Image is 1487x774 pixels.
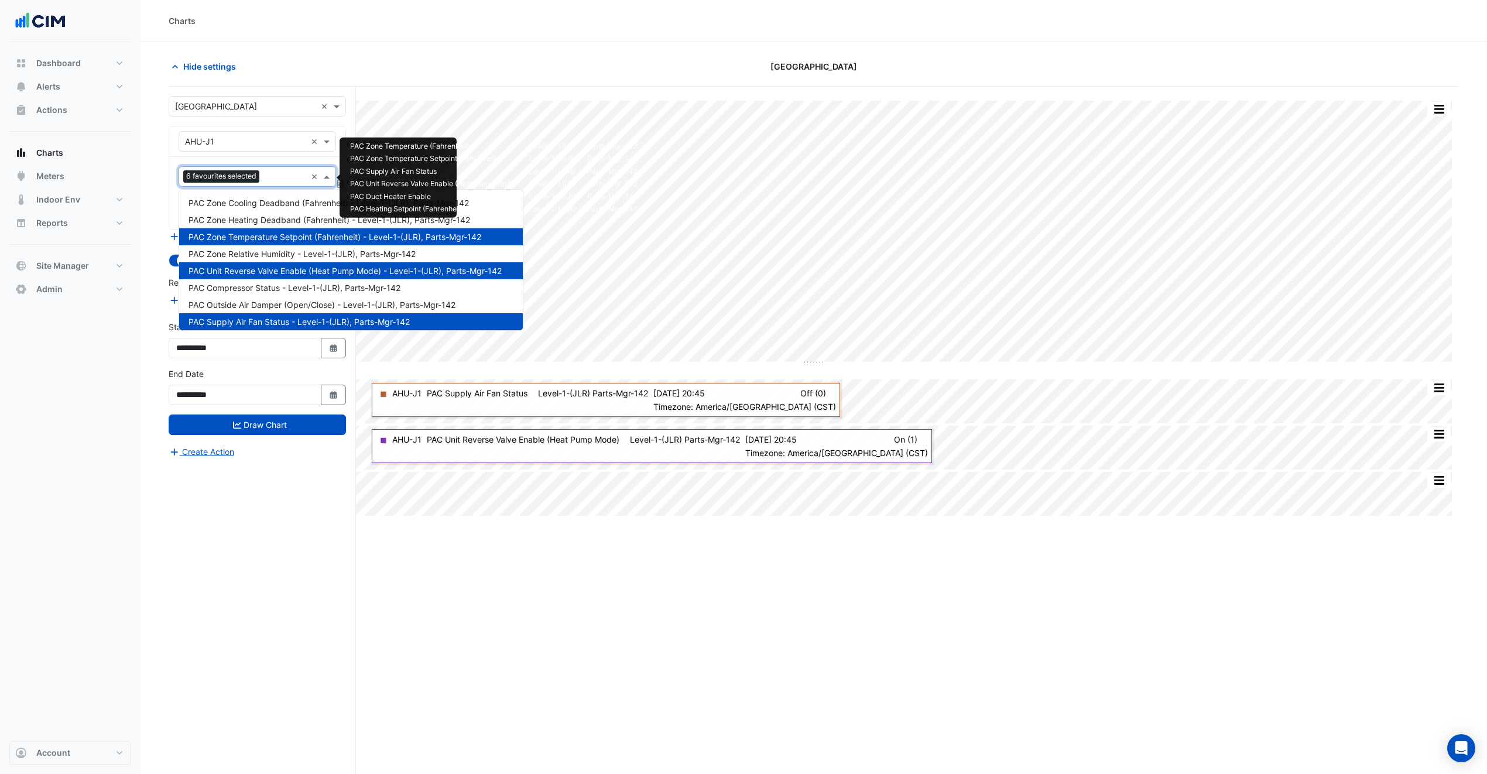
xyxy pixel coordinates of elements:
button: Indoor Env [9,188,131,211]
td: Parts-Mgr-142 [581,177,643,190]
div: Charts [169,15,196,27]
td: Level-1-(JLR) [523,203,581,215]
span: PAC Zone Heating Deadband (Fahrenheit) - Level-1-(JLR), Parts-Mgr-142 [189,215,470,225]
td: Parts-Mgr-142 [581,140,643,153]
span: Clear [321,100,331,112]
button: Reports [9,211,131,235]
td: Level-1-(JLR) [523,190,581,203]
span: Charts [36,147,63,159]
button: Add Reference Line [169,293,256,307]
button: Account [9,741,131,765]
td: PAC Supply Air Fan Status [344,165,523,178]
button: More Options [1427,427,1451,441]
button: Site Manager [9,254,131,278]
span: [GEOGRAPHIC_DATA] [770,60,857,73]
button: Draw Chart [169,415,346,435]
img: Company Logo [14,9,67,33]
span: Site Manager [36,260,89,272]
td: Parts-Mgr-142 [581,165,643,178]
button: Admin [9,278,131,301]
app-icon: Dashboard [15,57,27,69]
button: Add Equipment [169,230,239,244]
span: Actions [36,104,67,116]
span: Account [36,747,70,759]
button: More Options [1427,473,1451,488]
span: PAC Compressor Status - Level-1-(JLR), Parts-Mgr-142 [189,283,400,293]
label: End Date [169,368,204,380]
app-icon: Site Manager [15,260,27,272]
span: Admin [36,283,63,295]
span: Meters [36,170,64,182]
span: Indoor Env [36,194,80,206]
td: PAC Unit Reverse Valve Enable (Heat Pump Mode) [344,177,523,190]
td: Level-1-(JLR) [523,140,581,153]
app-icon: Charts [15,147,27,159]
td: PAC Zone Temperature Setpoint (Fahrenheit) [344,152,523,165]
app-icon: Indoor Env [15,194,27,206]
fa-icon: Select Date [328,343,339,353]
td: Level-1-(JLR) [523,165,581,178]
span: Clear [311,135,321,148]
span: PAC Unit Reverse Valve Enable (Heat Pump Mode) - Level-1-(JLR), Parts-Mgr-142 [189,266,502,276]
span: PAC Zone Relative Humidity - Level-1-(JLR), Parts-Mgr-142 [189,249,416,259]
label: Reference Lines [169,276,230,289]
button: Meters [9,165,131,188]
app-icon: Alerts [15,81,27,93]
div: Open Intercom Messenger [1447,734,1475,762]
td: Level-1-(JLR) [523,152,581,165]
button: Charts [9,141,131,165]
button: Hide settings [169,56,244,77]
div: Options List [179,190,523,330]
button: Create Action [169,445,235,458]
span: 6 favourites selected [183,170,259,182]
td: PAC Heating Setpoint (Fahrenheit) [344,203,523,215]
td: Parts-Mgr-142 [581,152,643,165]
app-icon: Reports [15,217,27,229]
label: Start Date [169,321,208,333]
td: PAC Duct Heater Enable [344,190,523,203]
app-icon: Meters [15,170,27,182]
span: PAC Zone Cooling Deadband (Fahrenheit) - Level-1-(JLR), Parts-Mgr-142 [189,198,469,208]
span: Dashboard [36,57,81,69]
td: PAC Zone Temperature (Fahrenheit) [344,140,523,153]
fa-icon: Select Date [328,390,339,400]
button: Alerts [9,75,131,98]
span: Hide settings [183,60,236,73]
span: Clear [311,170,321,183]
button: More Options [1427,102,1451,117]
span: PAC Zone Temperature Setpoint (Fahrenheit) - Level-1-(JLR), Parts-Mgr-142 [189,232,481,242]
span: Reports [36,217,68,229]
span: Alerts [36,81,60,93]
button: Actions [9,98,131,122]
button: More Options [1427,381,1451,395]
td: Level-1-(JLR) [523,177,581,190]
td: Parts-Mgr-142 [581,203,643,215]
app-icon: Admin [15,283,27,295]
span: PAC Supply Air Fan Status - Level-1-(JLR), Parts-Mgr-142 [189,317,410,327]
span: PAC Outside Air Damper (Open/Close) - Level-1-(JLR), Parts-Mgr-142 [189,300,455,310]
td: Parts-Mgr-142 [581,190,643,203]
button: Dashboard [9,52,131,75]
app-icon: Actions [15,104,27,116]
